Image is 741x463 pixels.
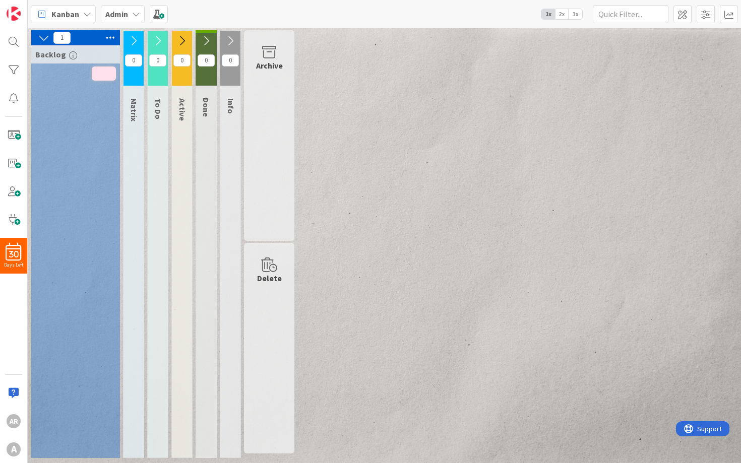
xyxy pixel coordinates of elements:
div: Delete [257,272,282,284]
span: To Do [153,98,163,119]
span: 2x [555,9,569,19]
span: 0 [173,54,191,67]
div: AR [7,414,21,428]
img: Visit kanbanzone.com [7,7,21,21]
span: Info [226,98,236,114]
span: 0 [125,54,142,67]
span: 0 [198,54,215,67]
span: 0 [149,54,166,67]
div: A [7,442,21,456]
span: 3x [569,9,582,19]
span: 1 [53,32,71,44]
b: Admin [105,9,128,19]
input: Quick Filter... [593,5,668,23]
span: Matrix [129,98,139,121]
span: Done [201,98,211,117]
span: Support [21,2,46,14]
span: Kanban [51,8,79,20]
span: Active [177,98,188,121]
span: 1x [541,9,555,19]
span: 0 [222,54,239,67]
span: Backlog [35,49,66,59]
div: Archive [256,59,283,72]
span: 30 [9,251,19,258]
